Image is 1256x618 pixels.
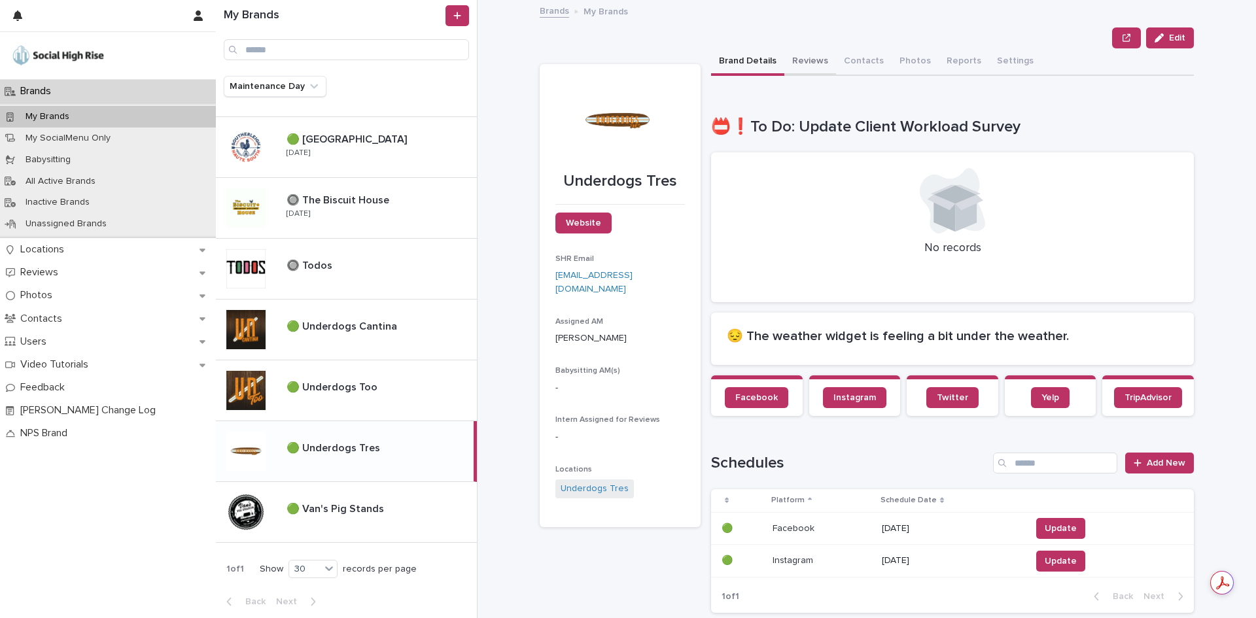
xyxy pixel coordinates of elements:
[10,43,106,69] img: o5DnuTxEQV6sW9jFYBBf
[216,360,477,421] a: 🟢 Underdogs Too🟢 Underdogs Too
[216,482,477,543] a: 🟢 Van's Pig Stands🟢 Van's Pig Stands
[15,85,61,97] p: Brands
[287,148,310,158] p: [DATE]
[711,512,1194,545] tr: 🟢🟢 FacebookFacebook [DATE]Update
[216,239,477,300] a: 🔘 Todos🔘 Todos
[555,430,685,444] p: -
[711,545,1194,577] tr: 🟢🟢 InstagramInstagram [DATE]Update
[237,597,266,606] span: Back
[771,493,805,507] p: Platform
[15,154,81,165] p: Babysitting
[823,387,886,408] a: Instagram
[1083,591,1138,602] button: Back
[555,271,633,294] a: [EMAIL_ADDRESS][DOMAIN_NAME]
[15,313,73,325] p: Contacts
[224,76,326,97] button: Maintenance Day
[15,111,80,122] p: My Brands
[1105,592,1133,601] span: Back
[784,48,836,76] button: Reviews
[555,367,620,375] span: Babysitting AM(s)
[1045,555,1077,568] span: Update
[216,596,271,608] button: Back
[1031,387,1070,408] a: Yelp
[555,416,660,424] span: Intern Assigned for Reviews
[555,213,612,233] a: Website
[276,597,305,606] span: Next
[1114,387,1182,408] a: TripAdvisor
[722,553,735,566] p: 🟢
[555,466,592,473] span: Locations
[287,209,310,218] p: [DATE]
[937,393,968,402] span: Twitter
[15,404,166,417] p: [PERSON_NAME] Change Log
[260,564,283,575] p: Show
[287,192,392,207] p: 🔘 The Biscuit House
[1147,458,1185,468] span: Add New
[1143,592,1172,601] span: Next
[555,255,594,263] span: SHR Email
[287,318,400,333] p: 🟢 Underdogs Cantina
[711,118,1194,137] h1: 📛❗To Do: Update Client Workload Survey
[15,197,100,208] p: Inactive Brands
[833,393,876,402] span: Instagram
[584,3,628,18] p: My Brands
[224,9,443,23] h1: My Brands
[15,133,121,144] p: My SocialMenu Only
[566,218,601,228] span: Website
[711,454,988,473] h1: Schedules
[216,178,477,239] a: 🔘 The Biscuit House🔘 The Biscuit House [DATE]
[216,421,477,482] a: 🟢 Underdogs Tres🟢 Underdogs Tres
[1036,551,1085,572] button: Update
[892,48,939,76] button: Photos
[773,521,817,534] p: Facebook
[287,257,335,272] p: 🔘 Todos
[15,381,75,394] p: Feedback
[561,482,629,496] a: Underdogs Tres
[882,523,1020,534] p: [DATE]
[735,393,778,402] span: Facebook
[15,289,63,301] p: Photos
[343,564,417,575] p: records per page
[555,332,685,345] p: [PERSON_NAME]
[711,48,784,76] button: Brand Details
[287,439,383,455] p: 🟢 Underdogs Tres
[15,427,78,439] p: NPS Brand
[1138,591,1194,602] button: Next
[711,581,750,613] p: 1 of 1
[15,243,75,256] p: Locations
[836,48,892,76] button: Contacts
[15,335,57,348] p: Users
[1169,33,1185,43] span: Edit
[727,241,1178,256] p: No records
[15,176,106,187] p: All Active Brands
[725,387,788,408] a: Facebook
[287,379,380,394] p: 🟢 Underdogs Too
[881,493,937,507] p: Schedule Date
[555,318,603,326] span: Assigned AM
[882,555,1020,566] p: [DATE]
[216,300,477,360] a: 🟢 Underdogs Cantina🟢 Underdogs Cantina
[555,381,685,395] p: -
[727,328,1178,344] h2: 😔 The weather widget is feeling a bit under the weather.
[993,453,1117,473] input: Search
[15,266,69,279] p: Reviews
[989,48,1041,76] button: Settings
[540,3,569,18] a: Brands
[287,131,410,146] p: 🟢 [GEOGRAPHIC_DATA]
[1045,522,1077,535] span: Update
[722,521,735,534] p: 🟢
[15,358,99,371] p: Video Tutorials
[289,562,321,576] div: 30
[1125,393,1172,402] span: TripAdvisor
[1036,518,1085,539] button: Update
[224,39,469,60] input: Search
[939,48,989,76] button: Reports
[926,387,979,408] a: Twitter
[287,500,387,515] p: 🟢 Van's Pig Stands
[1146,27,1194,48] button: Edit
[216,553,254,585] p: 1 of 1
[216,117,477,178] a: 🟢 [GEOGRAPHIC_DATA]🟢 [GEOGRAPHIC_DATA] [DATE]
[1041,393,1059,402] span: Yelp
